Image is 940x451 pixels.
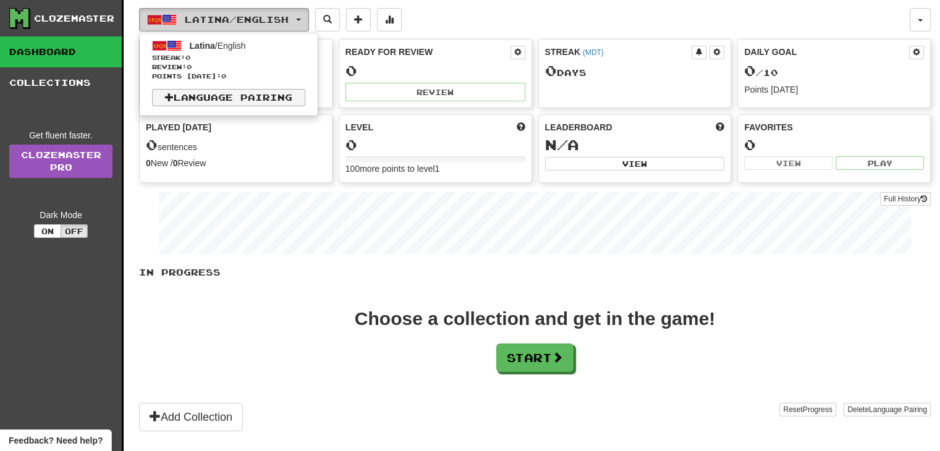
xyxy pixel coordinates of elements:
[146,158,151,168] strong: 0
[779,403,836,416] button: ResetProgress
[803,405,832,414] span: Progress
[139,403,243,431] button: Add Collection
[836,156,924,170] button: Play
[146,121,211,133] span: Played [DATE]
[377,8,402,32] button: More stats
[345,63,525,78] div: 0
[744,67,778,78] span: / 10
[345,162,525,175] div: 100 more points to level 1
[152,72,305,81] span: Points [DATE]: 0
[744,46,909,59] div: Daily Goal
[190,41,215,51] span: Latina
[315,8,340,32] button: Search sentences
[744,83,924,96] div: Points [DATE]
[345,137,525,153] div: 0
[139,8,309,32] button: Latina/English
[139,266,931,279] p: In Progress
[716,121,724,133] span: This week in points, UTC
[140,36,318,83] a: Latina/EnglishStreak:0 Review:0Points [DATE]:0
[185,14,289,25] span: Latina / English
[355,310,715,328] div: Choose a collection and get in the game!
[880,192,931,206] button: Full History
[545,62,557,79] span: 0
[152,53,305,62] span: Streak:
[185,54,190,61] span: 0
[9,129,112,141] div: Get fluent faster.
[496,344,574,372] button: Start
[545,46,692,58] div: Streak
[346,8,371,32] button: Add sentence to collection
[345,46,510,58] div: Ready for Review
[744,137,924,153] div: 0
[744,156,832,170] button: View
[583,48,604,57] a: (MDT)
[545,63,725,79] div: Day s
[9,209,112,221] div: Dark Mode
[545,136,579,153] span: N/A
[744,62,756,79] span: 0
[545,121,612,133] span: Leaderboard
[345,121,373,133] span: Level
[9,145,112,178] a: ClozemasterPro
[9,434,103,447] span: Open feedback widget
[869,405,927,414] span: Language Pairing
[34,12,114,25] div: Clozemaster
[146,157,326,169] div: New / Review
[345,83,525,101] button: Review
[152,89,305,106] a: Language Pairing
[61,224,88,238] button: Off
[146,136,158,153] span: 0
[844,403,931,416] button: DeleteLanguage Pairing
[146,137,326,153] div: sentences
[152,62,305,72] span: Review: 0
[190,41,246,51] span: / English
[34,224,61,238] button: On
[744,121,924,133] div: Favorites
[545,157,725,171] button: View
[173,158,178,168] strong: 0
